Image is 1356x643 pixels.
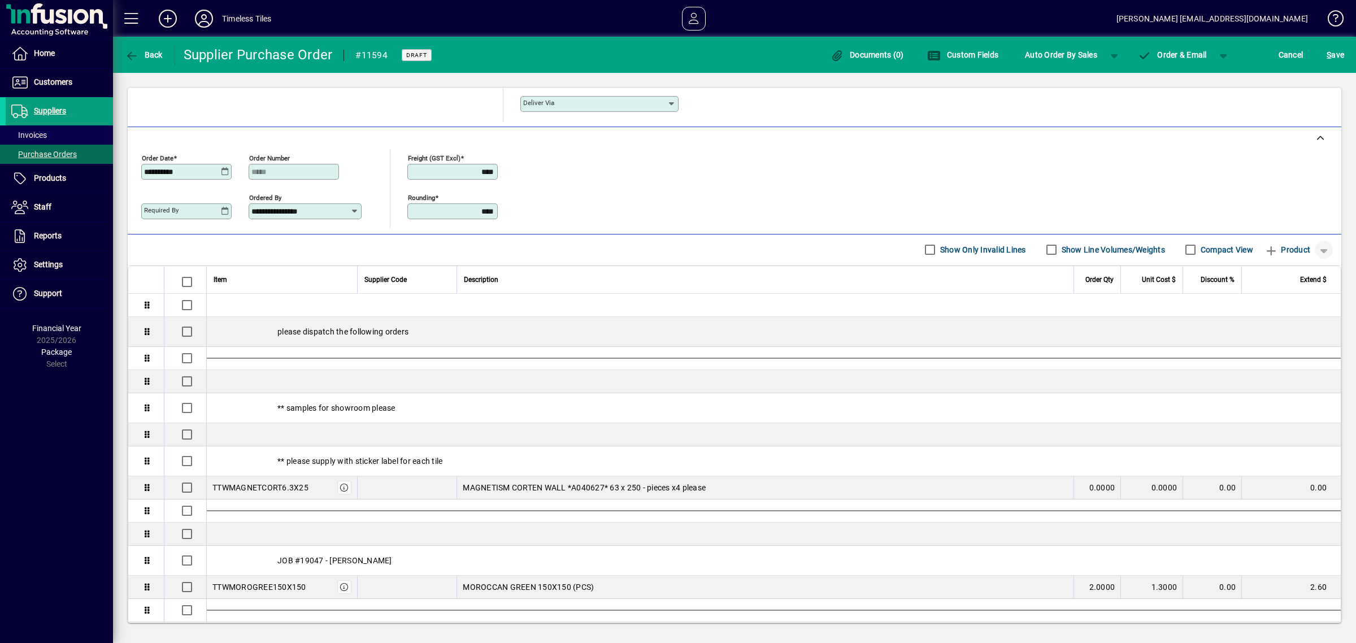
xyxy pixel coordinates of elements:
[34,49,55,58] span: Home
[1116,10,1308,28] div: [PERSON_NAME] [EMAIL_ADDRESS][DOMAIN_NAME]
[6,222,113,250] a: Reports
[11,150,77,159] span: Purchase Orders
[249,193,281,201] mat-label: Ordered by
[207,317,1341,346] div: please dispatch the following orders
[1059,244,1165,255] label: Show Line Volumes/Weights
[11,131,47,140] span: Invoices
[523,99,554,107] mat-label: Deliver via
[41,347,72,357] span: Package
[1132,45,1212,65] button: Order & Email
[1019,45,1103,65] button: Auto Order By Sales
[184,46,333,64] div: Supplier Purchase Order
[34,202,51,211] span: Staff
[1259,240,1316,260] button: Product
[408,154,460,162] mat-label: Freight (GST excl)
[150,8,186,29] button: Add
[125,50,163,59] span: Back
[186,8,222,29] button: Profile
[1201,273,1235,286] span: Discount %
[1025,46,1097,64] span: Auto Order By Sales
[1319,2,1342,39] a: Knowledge Base
[122,45,166,65] button: Back
[222,10,271,28] div: Timeless Tiles
[364,273,407,286] span: Supplier Code
[1327,46,1344,64] span: ave
[1241,576,1341,599] td: 2.60
[34,260,63,269] span: Settings
[214,273,227,286] span: Item
[207,446,1341,476] div: ** please supply with sticker label for each tile
[1264,241,1310,259] span: Product
[1183,476,1241,499] td: 0.00
[831,50,904,59] span: Documents (0)
[6,68,113,97] a: Customers
[1327,50,1331,59] span: S
[6,40,113,68] a: Home
[34,106,66,115] span: Suppliers
[406,51,427,59] span: Draft
[1138,50,1207,59] span: Order & Email
[463,581,594,593] span: MOROCCAN GREEN 150X150 (PCS)
[34,231,62,240] span: Reports
[1198,244,1253,255] label: Compact View
[6,125,113,145] a: Invoices
[207,393,1341,423] div: ** samples for showroom please
[207,546,1341,575] div: JOB #19047 - [PERSON_NAME]
[1324,45,1347,65] button: Save
[6,145,113,164] a: Purchase Orders
[1085,273,1114,286] span: Order Qty
[1120,476,1183,499] td: 0.0000
[1300,273,1327,286] span: Extend $
[212,581,306,593] div: TTWMOROGREE150X150
[1142,273,1176,286] span: Unit Cost $
[6,193,113,221] a: Staff
[249,154,290,162] mat-label: Order number
[1120,576,1183,599] td: 1.3000
[142,154,173,162] mat-label: Order date
[34,173,66,183] span: Products
[924,45,1001,65] button: Custom Fields
[355,46,388,64] div: #11594
[1073,576,1120,599] td: 2.0000
[212,482,308,493] div: TTWMAGNETCORT6.3X25
[408,193,435,201] mat-label: Rounding
[938,244,1026,255] label: Show Only Invalid Lines
[828,45,907,65] button: Documents (0)
[6,280,113,308] a: Support
[1183,576,1241,599] td: 0.00
[464,273,498,286] span: Description
[144,206,179,214] mat-label: Required by
[6,251,113,279] a: Settings
[1276,45,1306,65] button: Cancel
[32,324,81,333] span: Financial Year
[463,482,706,493] span: MAGNETISM CORTEN WALL *A040627* 63 x 250 - pieces x4 please
[113,45,175,65] app-page-header-button: Back
[6,164,113,193] a: Products
[1279,46,1303,64] span: Cancel
[34,77,72,86] span: Customers
[927,50,998,59] span: Custom Fields
[34,289,62,298] span: Support
[1073,476,1120,499] td: 0.0000
[1241,476,1341,499] td: 0.00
